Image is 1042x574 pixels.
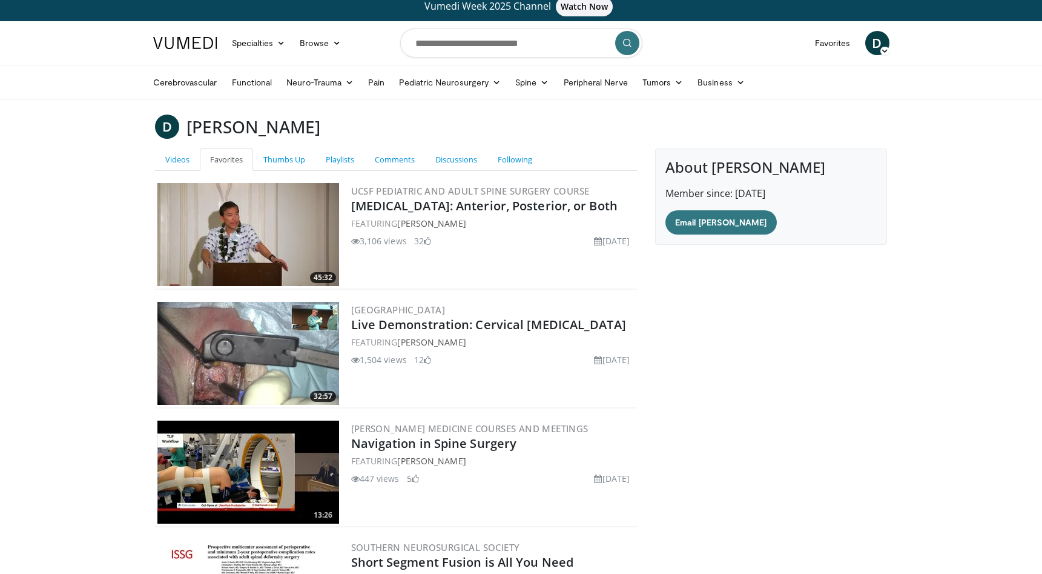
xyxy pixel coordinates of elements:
a: Neuro-Trauma [279,70,361,95]
a: Cerebrovascular [146,70,225,95]
a: [PERSON_NAME] [397,218,466,229]
a: Playlists [315,149,364,171]
a: Spine [508,70,556,95]
a: Favorites [200,149,253,171]
li: [DATE] [594,353,630,366]
img: 8c2ccad6-68da-4aab-b77e-0dfe275351c2.300x170_q85_crop-smart_upscale.jpg [157,302,339,405]
a: Business [690,70,752,95]
li: 32 [414,235,431,247]
a: Discussions [425,149,487,171]
img: 39881e2b-1492-44db-9479-cec6abaf7e70.300x170_q85_crop-smart_upscale.jpg [157,183,339,286]
a: Favorites [808,31,858,55]
input: Search topics, interventions [400,28,642,58]
h4: About [PERSON_NAME] [665,159,877,176]
a: Comments [364,149,425,171]
a: [PERSON_NAME] [397,336,466,348]
a: Peripheral Nerve [556,70,635,95]
a: Pediatric Neurosurgery [392,70,508,95]
span: 45:32 [310,272,336,283]
p: Member since: [DATE] [665,186,877,201]
a: Browse [292,31,348,55]
a: [PERSON_NAME] [397,455,466,467]
div: FEATURING [351,217,635,230]
li: 12 [414,353,431,366]
img: VuMedi Logo [153,37,217,49]
a: [MEDICAL_DATA]: Anterior, Posterior, or Both [351,198,618,214]
h3: [PERSON_NAME] [186,115,320,139]
li: [DATE] [594,472,630,485]
a: Email [PERSON_NAME] [665,210,776,235]
a: Live Demonstration: Cervical [MEDICAL_DATA] [351,316,626,333]
a: Videos [155,149,200,171]
a: [PERSON_NAME] Medicine Courses and Meetings [351,422,589,435]
div: FEATURING [351,336,635,349]
div: FEATURING [351,455,635,467]
a: Tumors [635,70,691,95]
a: Southern Neurosurgical Society [351,541,520,553]
li: 447 views [351,472,400,485]
li: 5 [407,472,419,485]
a: Short Segment Fusion is All You Need [351,554,574,570]
span: 13:26 [310,510,336,521]
li: 1,504 views [351,353,407,366]
a: [GEOGRAPHIC_DATA] [351,304,446,316]
a: 45:32 [157,183,339,286]
a: UCSF Pediatric and Adult Spine Surgery Course [351,185,590,197]
a: 32:57 [157,302,339,405]
a: D [865,31,889,55]
li: 3,106 views [351,235,407,247]
a: 13:26 [157,421,339,524]
a: Thumbs Up [253,149,315,171]
a: Functional [225,70,280,95]
a: D [155,115,179,139]
li: [DATE] [594,235,630,247]
img: a9deda4c-4824-4ffe-bd02-550302682e73.300x170_q85_crop-smart_upscale.jpg [157,421,339,524]
a: Following [487,149,542,171]
a: Pain [361,70,392,95]
a: Navigation in Spine Surgery [351,435,517,452]
span: 32:57 [310,391,336,402]
a: Specialties [225,31,293,55]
